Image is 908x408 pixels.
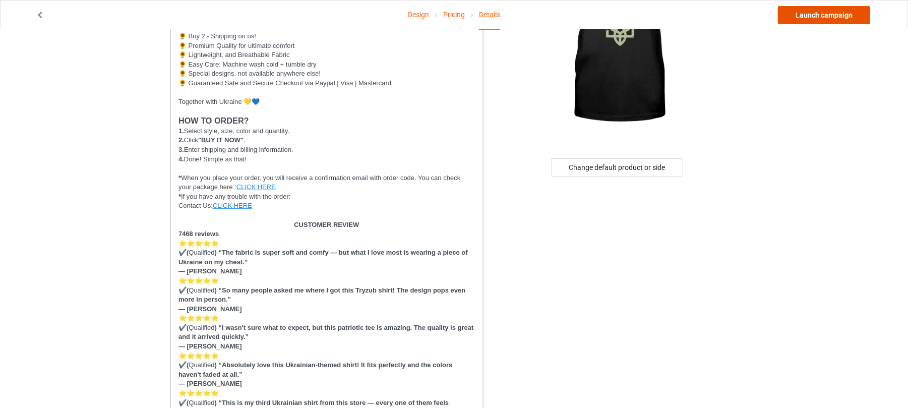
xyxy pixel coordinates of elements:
strong: 4. [178,155,184,163]
p: If you have any trouble with the order: [178,192,475,202]
strong: CUSTOMER REVIEW [294,221,359,228]
strong: ) “I wasn't sure what to expect, but this patriotic tee is amazing. The quality is great and it a... [178,324,475,341]
strong: 7468 reviews [178,230,219,238]
p: Qualified [178,248,475,267]
strong: 2. [178,136,184,144]
strong: ⭐️⭐️⭐️⭐️⭐️ [178,389,219,397]
a: CLICK HERE [236,183,276,191]
strong: ⭐️⭐️⭐️⭐️⭐️ [178,240,219,247]
strong: ⭐️⭐️⭐️⭐️⭐️ [178,352,219,360]
p: Qualified [178,323,475,342]
p: Contact Us: [178,201,475,211]
div: Change default product or side [551,158,683,177]
strong: ✔️( [178,249,189,256]
p: 🌻 Lightweight, and Breathable Fabric [178,50,475,60]
strong: ⭐️⭐️⭐️⭐️⭐️ [178,277,219,284]
p: When you place your order, you will receive a confirmation email with order code. You can check y... [178,173,475,192]
p: 🌻 Guaranteed Safe and Secure Checkout via Paypal | Visa | Mastercard [178,79,475,88]
p: 🌻 Premium Quality for ultimate comfort [178,41,475,51]
p: 🌻 Buy 2 - Shipping on us! [178,32,475,41]
p: Select style, size, color and quantity. [178,127,475,136]
strong: ✔️( [178,324,189,331]
p: Qualified [178,286,475,305]
strong: HOW TO ORDER? [178,116,249,125]
p: Enter shipping and billing information. [178,145,475,155]
strong: — [PERSON_NAME] [178,380,242,387]
strong: ) “So many people asked me where I got this Tryzub shirt! The design pops even more in person.” [178,286,467,304]
strong: — [PERSON_NAME] [178,342,242,350]
strong: "BUY IT NOW" [198,136,244,144]
strong: — [PERSON_NAME] [178,305,242,313]
a: Design [408,1,429,29]
a: CLICK HERE [213,202,252,209]
a: Launch campaign [778,6,870,24]
strong: 3. [178,146,184,153]
strong: ⭐️⭐️⭐️⭐️⭐️ [178,314,219,322]
a: Pricing [443,1,465,29]
strong: ) “Absolutely love this Ukrainian-themed shirt! It fits perfectly and the colors haven't faded at... [178,361,454,378]
p: Qualified [178,361,475,379]
strong: ✔️( [178,399,189,406]
div: Details [479,1,500,30]
p: Done! Simple as that! [178,155,475,164]
strong: ✔️( [178,361,189,369]
p: Together with Ukraine 💛💙 [178,97,475,107]
strong: — [PERSON_NAME] [178,267,242,275]
p: Click . [178,136,475,145]
strong: ✔️( [178,286,189,294]
p: 🌻 Special designs, not available anywhere else! [178,69,475,79]
strong: 1. [178,127,184,135]
strong: ) “The fabric is super soft and comfy — but what I love most is wearing a piece of Ukraine on my ... [178,249,469,266]
p: 🌻 Easy Care: Machine wash cold + tumble dry [178,60,475,70]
